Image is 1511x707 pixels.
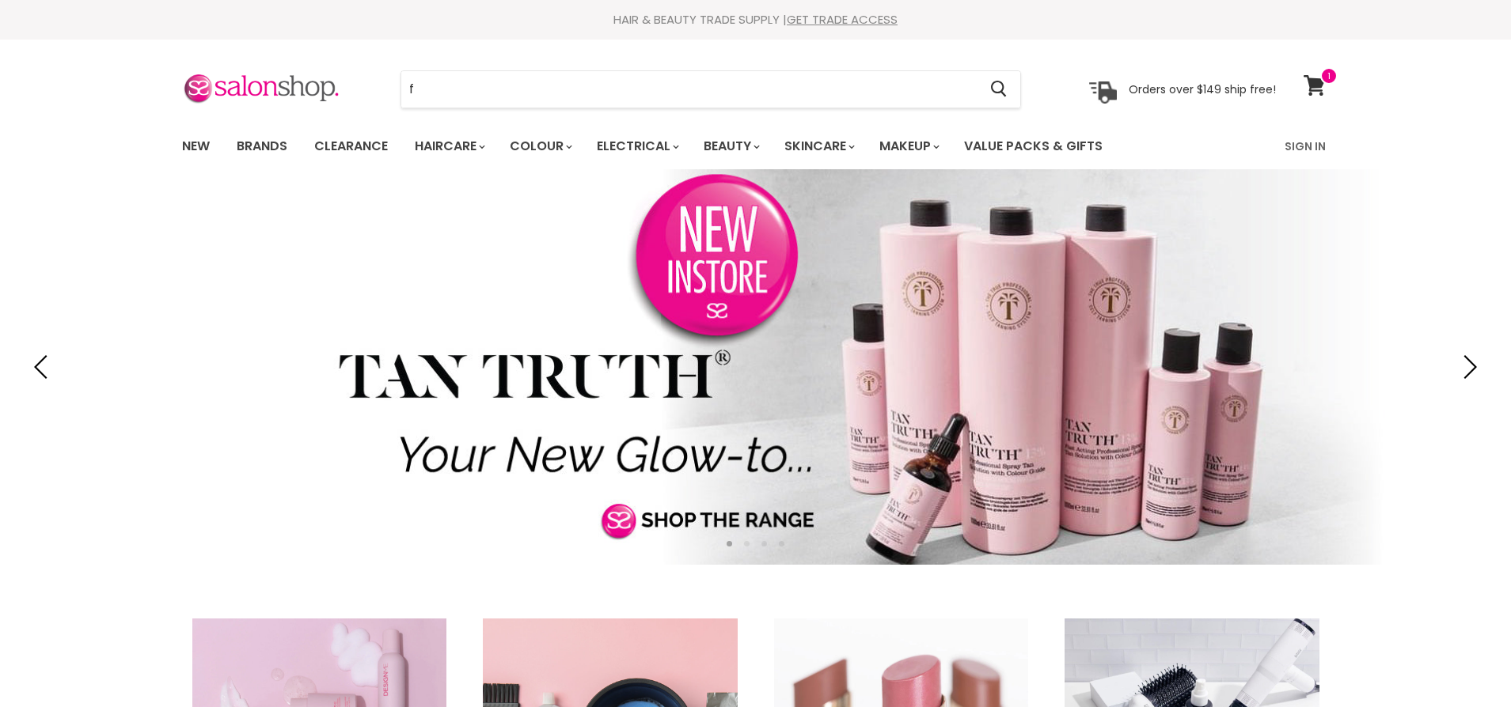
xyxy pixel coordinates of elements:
li: Page dot 4 [779,541,784,546]
button: Search [978,71,1020,108]
a: Haircare [403,130,495,163]
a: Value Packs & Gifts [952,130,1114,163]
a: GET TRADE ACCESS [787,11,898,28]
div: HAIR & BEAUTY TRADE SUPPLY | [162,12,1350,28]
a: Makeup [867,130,949,163]
a: Colour [498,130,582,163]
button: Previous [28,351,59,383]
li: Page dot 2 [744,541,750,546]
button: Next [1452,351,1483,383]
a: Skincare [773,130,864,163]
ul: Main menu [170,123,1195,169]
form: Product [401,70,1021,108]
input: Search [401,71,978,108]
li: Page dot 3 [761,541,767,546]
li: Page dot 1 [727,541,732,546]
p: Orders over $149 ship free! [1129,81,1276,96]
nav: Main [162,123,1350,169]
a: Clearance [302,130,400,163]
a: Beauty [692,130,769,163]
a: New [170,130,222,163]
a: Sign In [1275,130,1335,163]
a: Brands [225,130,299,163]
a: Electrical [585,130,689,163]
